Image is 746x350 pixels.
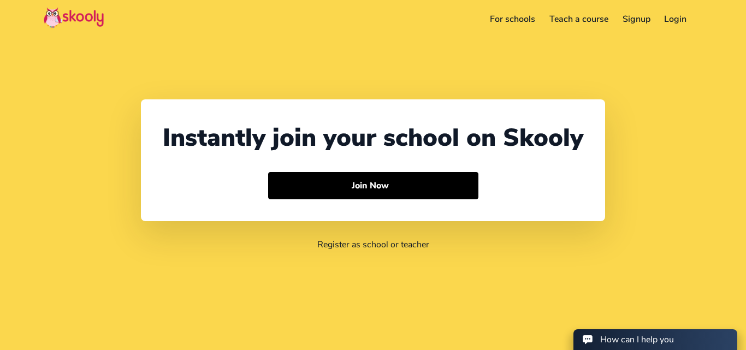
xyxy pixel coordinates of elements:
a: Register as school or teacher [317,239,429,251]
a: Login [657,10,694,28]
img: Skooly [44,7,104,28]
a: Signup [615,10,658,28]
a: Teach a course [542,10,615,28]
a: For schools [483,10,543,28]
button: Join Now [268,172,478,199]
div: Instantly join your school on Skooly [163,121,583,155]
